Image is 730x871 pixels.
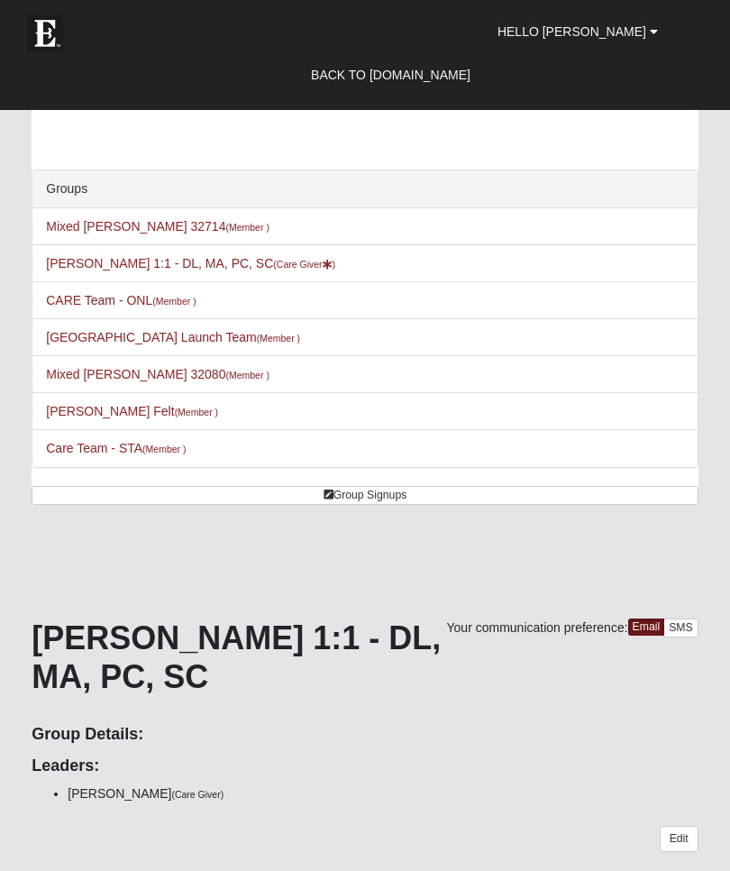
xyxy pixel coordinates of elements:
span: Hello [PERSON_NAME] [497,24,646,39]
a: Email [628,619,665,636]
small: (Member ) [175,407,218,417]
a: [PERSON_NAME] 1:1 - DL, MA, PC, SC(Care Giver) [46,256,335,270]
a: CARE Team - ONL(Member ) [46,293,196,307]
small: (Member ) [225,370,269,380]
h4: Group Details: [32,725,698,745]
a: Mixed [PERSON_NAME] 32714(Member ) [46,219,269,234]
a: Hello [PERSON_NAME] [484,9,671,54]
a: SMS [663,619,698,637]
div: Groups [32,170,698,208]
a: [PERSON_NAME] Felt(Member ) [46,404,218,418]
a: Mixed [PERSON_NAME] 32080(Member ) [46,367,269,381]
span: Your communication preference: [447,620,628,635]
small: (Care Giver ) [273,259,335,270]
small: (Member ) [225,222,269,233]
small: (Member ) [142,444,186,454]
a: Edit [660,826,698,852]
img: Eleven22 logo [27,15,63,51]
li: [PERSON_NAME] [68,784,698,803]
a: Care Team - STA(Member ) [46,441,186,455]
small: (Care Giver) [171,789,224,800]
h1: [PERSON_NAME] 1:1 - DL, MA, PC, SC [32,619,698,696]
h4: Leaders: [32,756,698,776]
small: (Member ) [257,333,300,344]
a: [GEOGRAPHIC_DATA] Launch Team(Member ) [46,330,300,344]
a: Back to [DOMAIN_NAME] [297,52,484,97]
a: Group Signups [32,486,698,505]
small: (Member ) [152,296,196,307]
